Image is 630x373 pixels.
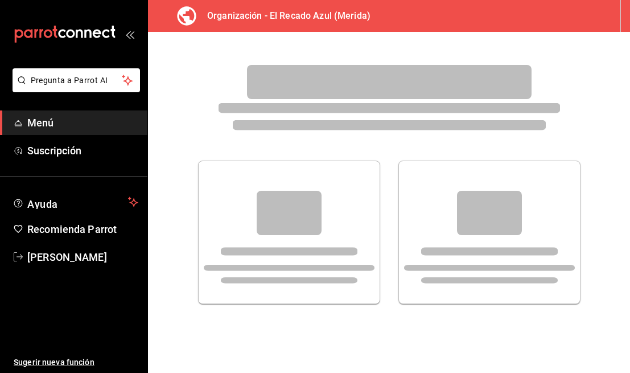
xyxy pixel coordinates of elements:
[198,9,370,23] h3: Organización - El Recado Azul (Merida)
[13,68,140,92] button: Pregunta a Parrot AI
[27,115,138,130] span: Menú
[31,75,122,87] span: Pregunta a Parrot AI
[125,30,134,39] button: open_drawer_menu
[14,356,138,368] span: Sugerir nueva función
[8,83,140,95] a: Pregunta a Parrot AI
[27,222,138,237] span: Recomienda Parrot
[27,249,138,265] span: [PERSON_NAME]
[27,143,138,158] span: Suscripción
[27,195,123,209] span: Ayuda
